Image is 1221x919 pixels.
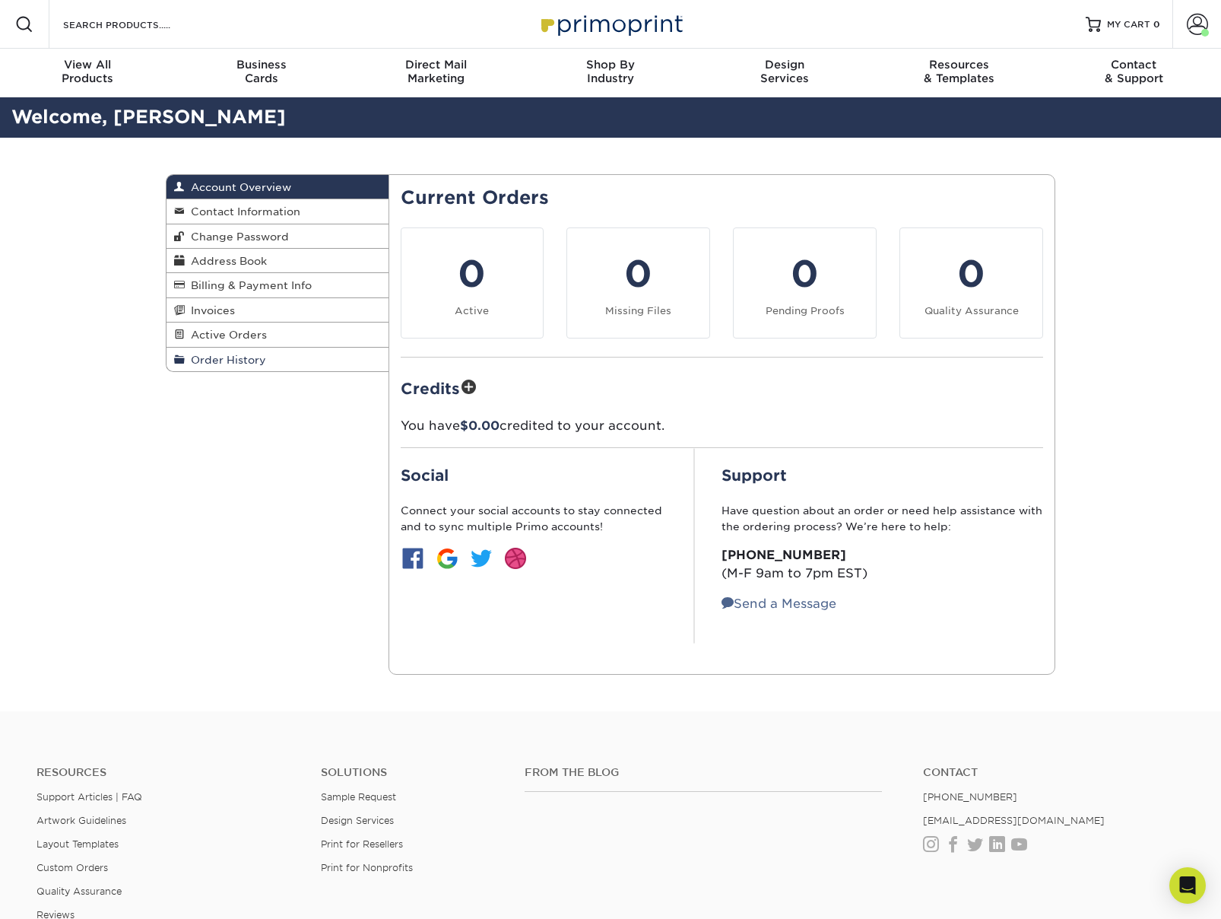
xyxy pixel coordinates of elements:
[924,305,1019,316] small: Quality Assurance
[435,546,459,571] img: btn-google.jpg
[872,49,1046,97] a: Resources& Templates
[899,227,1043,339] a: 0 Quality Assurance
[605,305,671,316] small: Missing Files
[174,58,348,72] span: Business
[455,305,489,316] small: Active
[872,58,1046,72] span: Resources
[1047,58,1221,72] span: Contact
[766,305,845,316] small: Pending Proofs
[525,766,882,779] h4: From the Blog
[166,224,388,249] a: Change Password
[349,58,523,72] span: Direct Mail
[321,862,413,873] a: Print for Nonprofits
[534,8,687,40] img: Primoprint
[401,187,1044,209] h2: Current Orders
[1107,18,1150,31] span: MY CART
[523,58,697,72] span: Shop By
[1153,19,1160,30] span: 0
[721,596,836,611] a: Send a Message
[566,227,710,339] a: 0 Missing Files
[401,503,667,534] p: Connect your social accounts to stay connected and to sync multiple Primo accounts!
[185,255,267,267] span: Address Book
[166,199,388,224] a: Contact Information
[321,815,394,826] a: Design Services
[469,546,493,571] img: btn-twitter.jpg
[166,273,388,297] a: Billing & Payment Info
[909,246,1033,301] div: 0
[743,246,867,301] div: 0
[321,791,396,803] a: Sample Request
[923,791,1017,803] a: [PHONE_NUMBER]
[721,466,1043,485] h2: Support
[460,418,499,433] span: $0.00
[166,348,388,371] a: Order History
[698,58,872,85] div: Services
[36,766,298,779] h4: Resources
[523,58,697,85] div: Industry
[503,546,528,571] img: btn-dribbble.jpg
[174,49,348,97] a: BusinessCards
[349,49,523,97] a: Direct MailMarketing
[733,227,877,339] a: 0 Pending Proofs
[321,838,403,850] a: Print for Resellers
[62,15,210,33] input: SEARCH PRODUCTS.....
[4,873,129,914] iframe: Google Customer Reviews
[721,503,1043,534] p: Have question about an order or need help assistance with the ordering process? We’re here to help:
[401,466,667,485] h2: Social
[1047,58,1221,85] div: & Support
[166,175,388,199] a: Account Overview
[185,181,291,193] span: Account Overview
[349,58,523,85] div: Marketing
[185,329,267,341] span: Active Orders
[523,49,697,97] a: Shop ByIndustry
[872,58,1046,85] div: & Templates
[321,766,501,779] h4: Solutions
[576,246,700,301] div: 0
[923,815,1105,826] a: [EMAIL_ADDRESS][DOMAIN_NAME]
[721,546,1043,583] p: (M-F 9am to 7pm EST)
[185,231,289,243] span: Change Password
[185,354,266,366] span: Order History
[923,766,1185,779] a: Contact
[401,546,425,571] img: btn-facebook.jpg
[698,58,872,72] span: Design
[401,376,1044,399] h2: Credits
[185,279,312,291] span: Billing & Payment Info
[174,58,348,85] div: Cards
[1169,867,1206,904] div: Open Intercom Messenger
[166,298,388,323] a: Invoices
[185,205,300,218] span: Contact Information
[166,249,388,273] a: Address Book
[166,323,388,347] a: Active Orders
[185,304,235,316] span: Invoices
[36,838,119,850] a: Layout Templates
[698,49,872,97] a: DesignServices
[36,862,108,873] a: Custom Orders
[721,548,846,562] strong: [PHONE_NUMBER]
[401,417,1044,435] p: You have credited to your account.
[36,791,142,803] a: Support Articles | FAQ
[36,815,126,826] a: Artwork Guidelines
[1047,49,1221,97] a: Contact& Support
[401,227,544,339] a: 0 Active
[411,246,534,301] div: 0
